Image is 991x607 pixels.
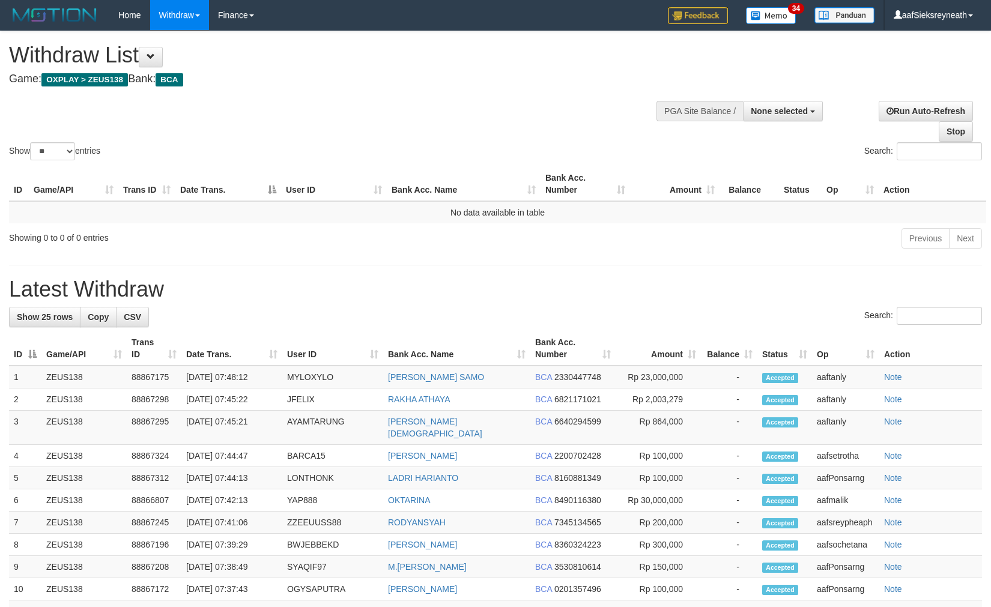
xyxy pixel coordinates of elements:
td: - [701,489,757,512]
td: - [701,366,757,388]
span: Accepted [762,518,798,528]
td: ZEUS138 [41,366,127,388]
input: Search: [897,307,982,325]
td: 9 [9,556,41,578]
th: Amount: activate to sort column ascending [630,167,720,201]
td: 7 [9,512,41,534]
td: 88867172 [127,578,181,600]
th: Game/API: activate to sort column ascending [29,167,118,201]
a: Stop [939,121,973,142]
div: PGA Site Balance / [656,101,743,121]
td: SYAQIF97 [282,556,383,578]
h4: Game: Bank: [9,73,649,85]
td: Rp 200,000 [616,512,701,534]
th: User ID: activate to sort column ascending [281,167,387,201]
th: Balance [720,167,779,201]
td: - [701,467,757,489]
td: ZEUS138 [41,388,127,411]
th: Balance: activate to sort column ascending [701,331,757,366]
span: Accepted [762,563,798,573]
a: M.[PERSON_NAME] [388,562,467,572]
td: ZEUS138 [41,556,127,578]
td: YAP888 [282,489,383,512]
span: BCA [535,372,552,382]
td: 88867245 [127,512,181,534]
a: Next [949,228,982,249]
img: Button%20Memo.svg [746,7,796,24]
td: [DATE] 07:45:22 [181,388,282,411]
td: - [701,578,757,600]
td: ZEUS138 [41,534,127,556]
td: 88866807 [127,489,181,512]
td: BWJEBBEKD [282,534,383,556]
th: Game/API: activate to sort column ascending [41,331,127,366]
th: Action [879,167,986,201]
span: BCA [535,540,552,549]
select: Showentries [30,142,75,160]
td: LONTHONK [282,467,383,489]
td: - [701,388,757,411]
td: 88867295 [127,411,181,445]
span: Copy 8360324223 to clipboard [554,540,601,549]
span: Copy 2200702428 to clipboard [554,451,601,461]
td: 88867298 [127,388,181,411]
td: Rp 100,000 [616,445,701,467]
td: aafsochetana [812,534,879,556]
span: BCA [535,451,552,461]
th: Trans ID: activate to sort column ascending [118,167,175,201]
th: Status: activate to sort column ascending [757,331,812,366]
label: Search: [864,142,982,160]
span: Copy 8160881349 to clipboard [554,473,601,483]
th: Bank Acc. Number: activate to sort column ascending [541,167,630,201]
a: Previous [902,228,950,249]
th: Trans ID: activate to sort column ascending [127,331,181,366]
span: Copy 6821171021 to clipboard [554,394,601,404]
td: aaftanly [812,366,879,388]
span: Copy 6640294599 to clipboard [554,417,601,426]
td: 5 [9,467,41,489]
a: [PERSON_NAME][DEMOGRAPHIC_DATA] [388,417,482,438]
a: Note [884,518,902,527]
label: Show entries [9,142,100,160]
td: ZEUS138 [41,411,127,445]
span: 34 [788,3,804,14]
td: 88867175 [127,366,181,388]
span: Copy 2330447748 to clipboard [554,372,601,382]
span: None selected [751,106,808,116]
td: Rp 300,000 [616,534,701,556]
td: - [701,445,757,467]
a: Note [884,372,902,382]
td: Rp 864,000 [616,411,701,445]
th: ID [9,167,29,201]
td: 10 [9,578,41,600]
span: Accepted [762,540,798,551]
span: Accepted [762,417,798,427]
a: Show 25 rows [9,307,80,327]
a: Note [884,473,902,483]
a: Copy [80,307,117,327]
th: ID: activate to sort column descending [9,331,41,366]
a: [PERSON_NAME] [388,584,457,594]
th: Amount: activate to sort column ascending [616,331,701,366]
td: MYLOXYLO [282,366,383,388]
td: aafPonsarng [812,556,879,578]
th: Op: activate to sort column ascending [812,331,879,366]
th: Date Trans.: activate to sort column descending [175,167,281,201]
span: CSV [124,312,141,322]
td: [DATE] 07:41:06 [181,512,282,534]
span: OXPLAY > ZEUS138 [41,73,128,86]
td: [DATE] 07:45:21 [181,411,282,445]
td: 2 [9,388,41,411]
td: Rp 2,003,279 [616,388,701,411]
td: Rp 30,000,000 [616,489,701,512]
img: Feedback.jpg [668,7,728,24]
td: BARCA15 [282,445,383,467]
span: BCA [535,394,552,404]
td: 1 [9,366,41,388]
a: RODYANSYAH [388,518,446,527]
a: LADRI HARIANTO [388,473,458,483]
a: [PERSON_NAME] [388,540,457,549]
td: aafPonsarng [812,467,879,489]
td: [DATE] 07:42:13 [181,489,282,512]
td: ZZEEUUSS88 [282,512,383,534]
